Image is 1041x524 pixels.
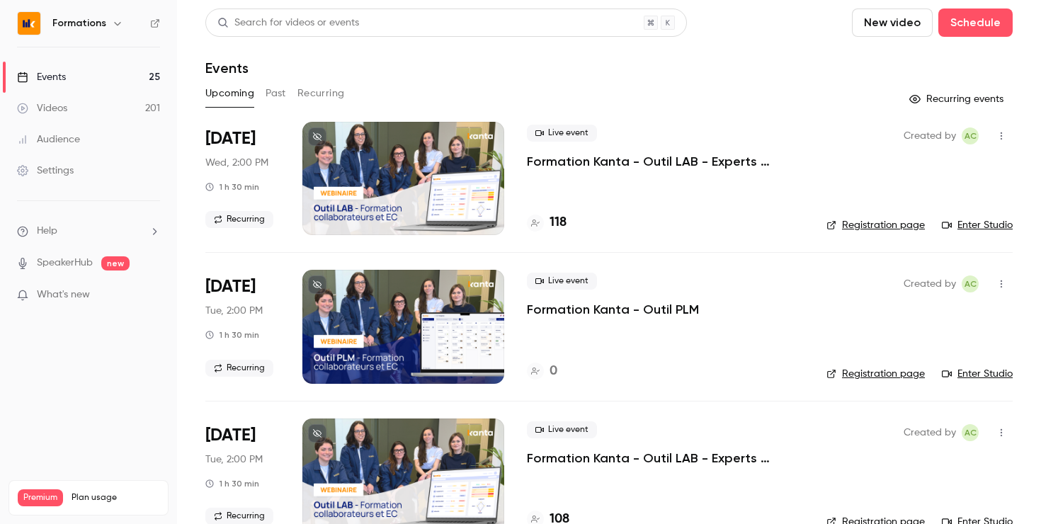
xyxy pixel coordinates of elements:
[962,424,979,441] span: Anaïs Cachelou
[143,289,160,302] iframe: Noticeable Trigger
[527,362,557,381] a: 0
[852,8,933,37] button: New video
[826,218,925,232] a: Registration page
[826,367,925,381] a: Registration page
[962,275,979,292] span: Anaïs Cachelou
[266,82,286,105] button: Past
[17,224,160,239] li: help-dropdown-opener
[205,329,259,341] div: 1 h 30 min
[942,218,1013,232] a: Enter Studio
[205,59,249,76] h1: Events
[72,492,159,503] span: Plan usage
[965,275,977,292] span: AC
[18,489,63,506] span: Premium
[101,256,130,270] span: new
[205,452,263,467] span: Tue, 2:00 PM
[903,88,1013,110] button: Recurring events
[17,70,66,84] div: Events
[942,367,1013,381] a: Enter Studio
[527,450,804,467] a: Formation Kanta - Outil LAB - Experts Comptables & Collaborateurs
[205,156,268,170] span: Wed, 2:00 PM
[52,16,106,30] h6: Formations
[550,213,567,232] h4: 118
[904,127,956,144] span: Created by
[205,360,273,377] span: Recurring
[37,224,57,239] span: Help
[938,8,1013,37] button: Schedule
[37,287,90,302] span: What's new
[965,424,977,441] span: AC
[205,304,263,318] span: Tue, 2:00 PM
[205,275,256,298] span: [DATE]
[527,125,597,142] span: Live event
[205,211,273,228] span: Recurring
[17,164,74,178] div: Settings
[527,421,597,438] span: Live event
[904,275,956,292] span: Created by
[527,301,699,318] a: Formation Kanta - Outil PLM
[217,16,359,30] div: Search for videos or events
[205,122,280,235] div: Sep 3 Wed, 2:00 PM (Europe/Paris)
[37,256,93,270] a: SpeakerHub
[965,127,977,144] span: AC
[962,127,979,144] span: Anaïs Cachelou
[17,101,67,115] div: Videos
[550,362,557,381] h4: 0
[17,132,80,147] div: Audience
[904,424,956,441] span: Created by
[18,12,40,35] img: Formations
[205,270,280,383] div: Sep 9 Tue, 2:00 PM (Europe/Paris)
[527,153,804,170] a: Formation Kanta - Outil LAB - Experts Comptables & Collaborateurs
[205,82,254,105] button: Upcoming
[205,478,259,489] div: 1 h 30 min
[527,273,597,290] span: Live event
[205,181,259,193] div: 1 h 30 min
[527,213,567,232] a: 118
[297,82,345,105] button: Recurring
[205,424,256,447] span: [DATE]
[205,127,256,150] span: [DATE]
